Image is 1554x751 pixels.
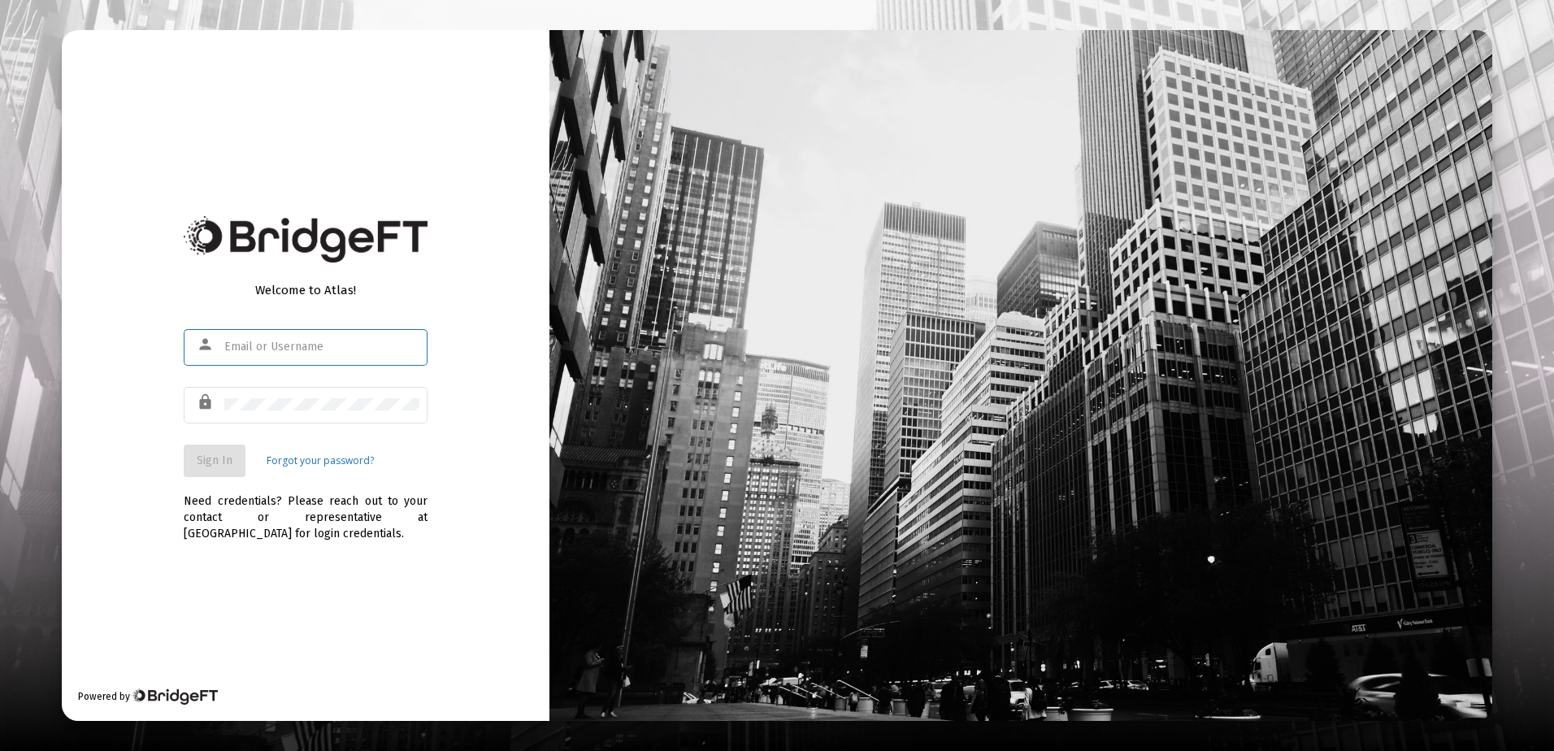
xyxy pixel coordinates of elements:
[78,688,217,705] div: Powered by
[184,445,245,477] button: Sign In
[267,453,374,469] a: Forgot your password?
[132,688,217,705] img: Bridge Financial Technology Logo
[197,393,216,412] mat-icon: lock
[184,477,428,542] div: Need credentials? Please reach out to your contact or representative at [GEOGRAPHIC_DATA] for log...
[197,335,216,354] mat-icon: person
[184,216,428,263] img: Bridge Financial Technology Logo
[197,454,232,467] span: Sign In
[224,341,419,354] input: Email or Username
[184,282,428,298] div: Welcome to Atlas!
